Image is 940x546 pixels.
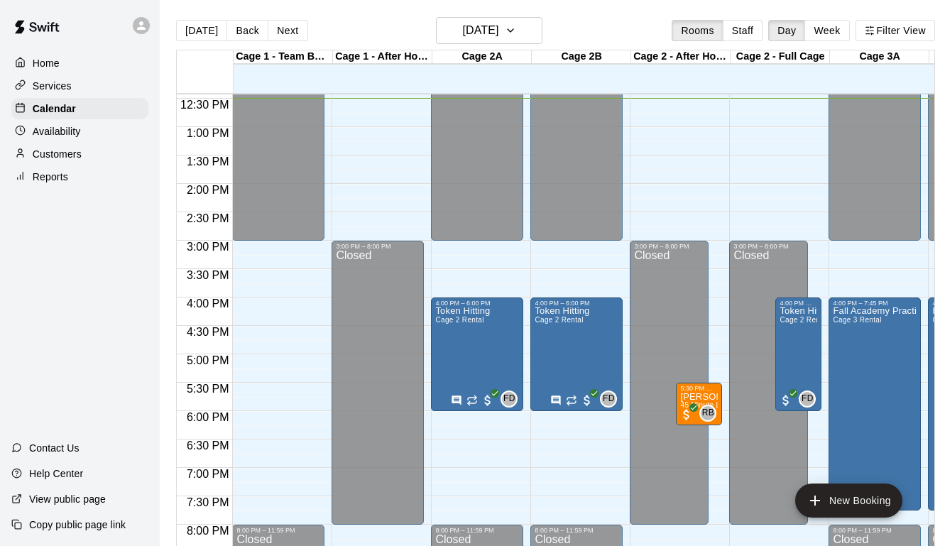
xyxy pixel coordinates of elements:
[33,102,76,116] p: Calendar
[183,411,233,423] span: 6:00 PM
[332,241,424,525] div: 3:00 PM – 8:00 PM: Closed
[680,401,834,409] span: 45 Minute Lesson with Raf [PERSON_NAME]
[435,316,483,324] span: Cage 2 Rental
[29,492,106,506] p: View public page
[530,297,623,411] div: 4:00 PM – 6:00 PM: Token Hitting
[183,439,233,452] span: 6:30 PM
[535,316,583,324] span: Cage 2 Rental
[268,20,307,41] button: Next
[780,300,817,307] div: 4:00 PM – 6:00 PM
[29,441,80,455] p: Contact Us
[33,79,72,93] p: Services
[804,20,849,41] button: Week
[183,468,233,480] span: 7:00 PM
[804,391,816,408] span: Front Desk
[183,212,233,224] span: 2:30 PM
[733,243,804,250] div: 3:00 PM – 8:00 PM
[226,20,268,41] button: Back
[799,391,816,408] div: Front Desk
[183,354,233,366] span: 5:00 PM
[183,383,233,395] span: 5:30 PM
[236,527,320,534] div: 8:00 PM – 11:59 PM
[177,99,232,111] span: 12:30 PM
[176,20,227,41] button: [DATE]
[603,392,615,406] span: FD
[634,243,704,250] div: 3:00 PM – 8:00 PM
[779,393,793,408] span: All customers have paid
[679,408,694,422] span: All customers have paid
[802,392,814,406] span: FD
[451,395,462,406] svg: Has notes
[462,21,498,40] h6: [DATE]
[723,20,763,41] button: Staff
[600,391,617,408] div: Front Desk
[775,297,821,411] div: 4:00 PM – 6:00 PM: Token Hitting
[33,124,81,138] p: Availability
[183,326,233,338] span: 4:30 PM
[566,395,577,406] span: Recurring event
[11,121,148,142] a: Availability
[33,56,60,70] p: Home
[336,243,420,250] div: 3:00 PM – 8:00 PM
[856,20,935,41] button: Filter View
[606,391,617,408] span: Front Desk
[705,405,716,422] span: Rafael Betances
[699,405,716,422] div: Rafael Betances
[333,50,432,64] div: Cage 1 - After Hours - Lessons Only
[630,241,709,525] div: 3:00 PM – 8:00 PM: Closed
[33,147,82,161] p: Customers
[33,170,68,184] p: Reports
[466,395,478,406] span: Recurring event
[830,50,929,64] div: Cage 3A
[829,297,921,510] div: 4:00 PM – 7:45 PM: Fall Academy Practices
[580,393,594,408] span: All customers have paid
[503,392,515,406] span: FD
[833,300,917,307] div: 4:00 PM – 7:45 PM
[436,17,542,44] button: [DATE]
[833,527,917,534] div: 8:00 PM – 11:59 PM
[634,250,704,530] div: Closed
[183,155,233,168] span: 1:30 PM
[702,406,714,420] span: RB
[733,250,804,530] div: Closed
[183,241,233,253] span: 3:00 PM
[432,50,532,64] div: Cage 2A
[29,518,126,532] p: Copy public page link
[535,300,618,307] div: 4:00 PM – 6:00 PM
[435,300,519,307] div: 4:00 PM – 6:00 PM
[833,316,881,324] span: Cage 3 Rental
[11,143,148,165] a: Customers
[768,20,805,41] button: Day
[11,75,148,97] a: Services
[29,466,83,481] p: Help Center
[481,393,495,408] span: All customers have paid
[532,50,631,64] div: Cage 2B
[550,395,562,406] svg: Has notes
[11,98,148,119] a: Calendar
[631,50,731,64] div: Cage 2 - After Hours - Lessons Only
[729,241,808,525] div: 3:00 PM – 8:00 PM: Closed
[11,53,148,74] a: Home
[535,527,618,534] div: 8:00 PM – 11:59 PM
[780,316,828,324] span: Cage 2 Rental
[234,50,333,64] div: Cage 1 - Team Booking
[795,484,902,518] button: add
[183,184,233,196] span: 2:00 PM
[672,20,723,41] button: Rooms
[11,166,148,187] a: Reports
[183,496,233,508] span: 7:30 PM
[183,269,233,281] span: 3:30 PM
[501,391,518,408] div: Front Desk
[680,385,718,392] div: 5:30 PM – 6:15 PM
[731,50,830,64] div: Cage 2 - Full Cage
[183,525,233,537] span: 8:00 PM
[183,297,233,310] span: 4:00 PM
[676,383,722,425] div: 5:30 PM – 6:15 PM: Gunnar Goodman
[431,297,523,411] div: 4:00 PM – 6:00 PM: Token Hitting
